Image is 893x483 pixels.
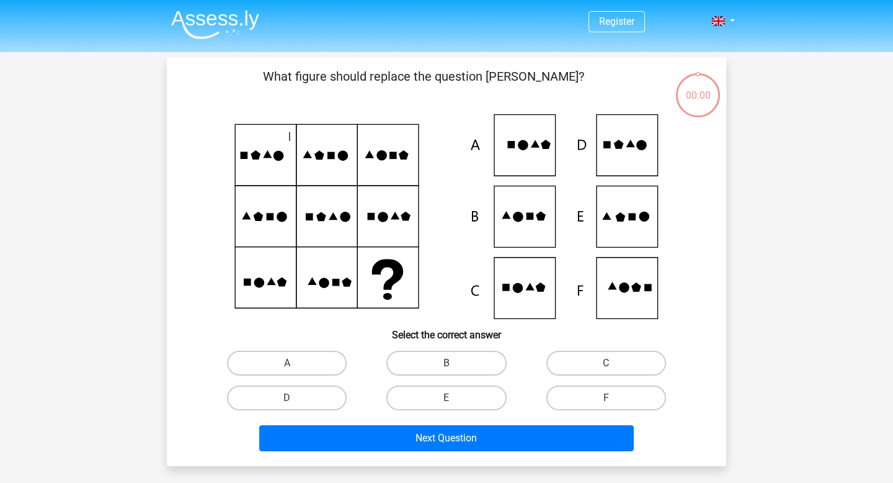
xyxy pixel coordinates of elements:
h6: Select the correct answer [187,319,706,341]
label: E [386,386,506,410]
label: D [227,386,347,410]
div: 00:00 [675,72,721,103]
a: Register [599,16,634,27]
label: F [546,386,666,410]
label: B [386,351,506,376]
p: What figure should replace the question [PERSON_NAME]? [187,67,660,104]
img: Assessly [171,10,259,39]
label: C [546,351,666,376]
button: Next Question [259,425,634,451]
label: A [227,351,347,376]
